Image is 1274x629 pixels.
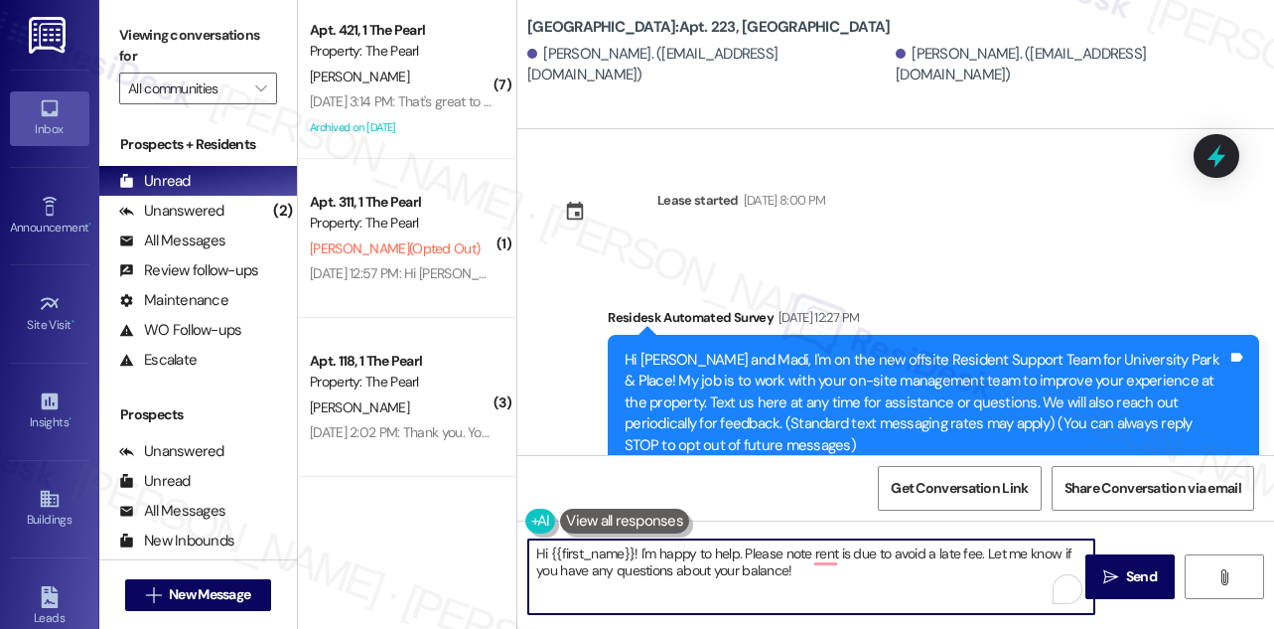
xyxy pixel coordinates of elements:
span: [PERSON_NAME] [310,398,409,416]
span: Share Conversation via email [1064,478,1241,499]
div: Prospects [99,404,297,425]
span: • [71,315,74,329]
div: [DATE] 12:27 PM [774,307,859,328]
span: [PERSON_NAME] [310,68,409,85]
span: • [69,412,71,426]
span: • [88,218,91,232]
div: Review follow-ups [119,260,258,281]
div: Property: The Pearl [310,41,494,62]
span: Send [1126,566,1157,587]
div: [DATE] 8:00 PM [739,190,826,211]
textarea: To enrich screen reader interactions, please activate Accessibility in Grammarly extension settings [528,540,1094,614]
button: Share Conversation via email [1052,466,1254,511]
div: Lease started [657,190,739,211]
span: New Message [169,584,250,605]
a: Insights • [10,385,89,438]
i:  [1216,569,1231,585]
div: Unanswered [119,441,224,462]
input: All communities [128,73,245,104]
i:  [146,587,161,603]
div: Maintenance [119,290,228,311]
div: Apt. 311, 1 The Pearl [310,192,494,213]
div: Hi [PERSON_NAME] and Madi, I'm on the new offsite Resident Support Team for University Park & Pla... [625,350,1227,456]
button: Get Conversation Link [878,466,1041,511]
div: Unread [119,471,191,492]
div: Property: The Pearl [310,213,494,234]
div: Property: The Pearl [310,372,494,393]
div: Archived on [DATE] [308,115,495,140]
div: [DATE] 3:14 PM: That's great to hear! If you have any other questions in the future, please don't... [310,92,1000,110]
button: New Message [125,579,272,611]
b: [GEOGRAPHIC_DATA]: Apt. 223, [GEOGRAPHIC_DATA] [527,17,890,38]
div: Residesk Automated Survey [608,307,1259,335]
div: [PERSON_NAME]. ([EMAIL_ADDRESS][DOMAIN_NAME]) [896,44,1259,86]
div: Apt. 421, 1 The Pearl [310,20,494,41]
div: All Messages [119,231,225,251]
div: Escalate [119,350,197,371]
a: Site Visit • [10,287,89,341]
div: [PERSON_NAME]. ([EMAIL_ADDRESS][DOMAIN_NAME]) [527,44,891,86]
div: Prospects + Residents [99,134,297,155]
a: Inbox [10,91,89,145]
div: (2) [268,196,297,227]
div: Unread [119,171,191,192]
div: Apt. 118, 1 The Pearl [310,351,494,372]
div: New Inbounds [119,531,234,551]
span: [PERSON_NAME] (Opted Out) [310,239,480,257]
span: Get Conversation Link [891,478,1028,499]
div: Unanswered [119,201,224,222]
i:  [1103,569,1118,585]
a: Buildings [10,482,89,536]
i:  [255,80,266,96]
div: All Messages [119,501,225,522]
button: Send [1085,554,1176,599]
div: WO Follow-ups [119,320,241,341]
img: ResiDesk Logo [29,17,70,54]
label: Viewing conversations for [119,20,277,73]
